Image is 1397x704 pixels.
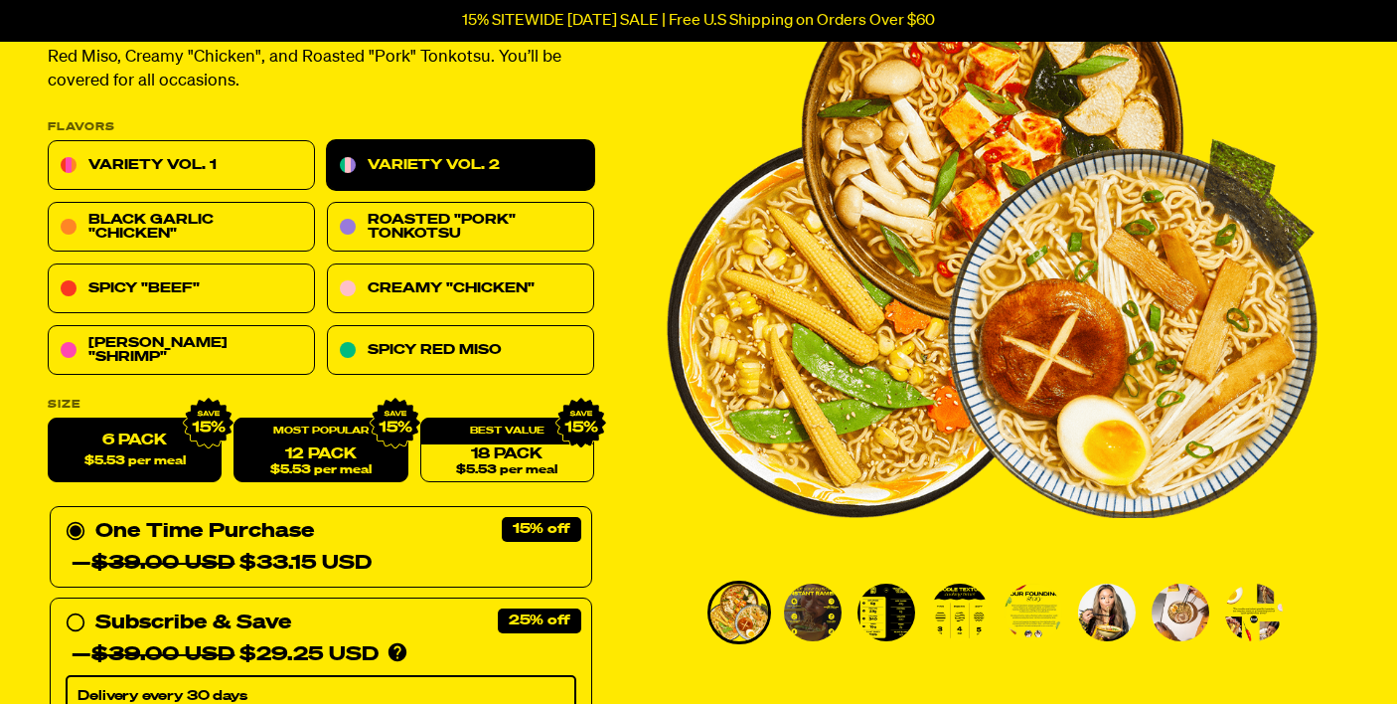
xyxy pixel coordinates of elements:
[784,584,842,641] img: Variety Vol. 2
[91,554,234,574] del: $39.00 USD
[72,639,379,671] div: — $29.25 USD
[462,12,935,30] p: 15% SITEWIDE [DATE] SALE | Free U.S Shipping on Orders Over $60
[928,581,992,644] li: Go to slide 4
[91,645,234,665] del: $39.00 USD
[667,581,1318,644] div: PDP main carousel thumbnails
[1222,581,1286,644] li: Go to slide 8
[327,264,594,314] a: Creamy "Chicken"
[327,326,594,376] a: Spicy Red Miso
[48,326,315,376] a: [PERSON_NAME] "Shrimp"
[48,400,594,411] label: Size
[369,398,420,449] img: IMG_9632.png
[48,141,315,191] a: Variety Vol. 1
[707,581,771,644] li: Go to slide 1
[1002,581,1065,644] li: Go to slide 5
[48,419,222,483] label: 6 Pack
[854,581,918,644] li: Go to slide 3
[781,581,845,644] li: Go to slide 2
[327,203,594,253] a: Roasted "Pork" Tonkotsu
[66,516,576,580] div: One Time Purchase
[1005,584,1062,641] img: Variety Vol. 2
[48,264,315,314] a: Spicy "Beef"
[48,23,594,94] p: Spicy. Creamy. Roasted. Get our three newest flavors including Spicy Red Miso, Creamy "Chicken", ...
[183,398,234,449] img: IMG_9632.png
[1149,581,1212,644] li: Go to slide 7
[857,584,915,641] img: Variety Vol. 2
[1075,581,1139,644] li: Go to slide 6
[95,608,291,639] div: Subscribe & Save
[555,398,607,449] img: IMG_9632.png
[270,464,372,477] span: $5.53 per meal
[710,584,768,641] img: Variety Vol. 2
[48,203,315,253] a: Black Garlic "Chicken"
[931,584,989,641] img: Variety Vol. 2
[420,419,594,483] a: 18 Pack$5.53 per meal
[1225,584,1283,641] img: Variety Vol. 2
[1152,584,1209,641] img: Variety Vol. 2
[72,548,372,580] div: — $33.15 USD
[1078,584,1136,641] img: Variety Vol. 2
[233,419,407,483] a: 12 Pack$5.53 per meal
[456,464,557,477] span: $5.53 per meal
[84,455,186,468] span: $5.53 per meal
[327,141,594,191] a: Variety Vol. 2
[48,122,594,133] p: Flavors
